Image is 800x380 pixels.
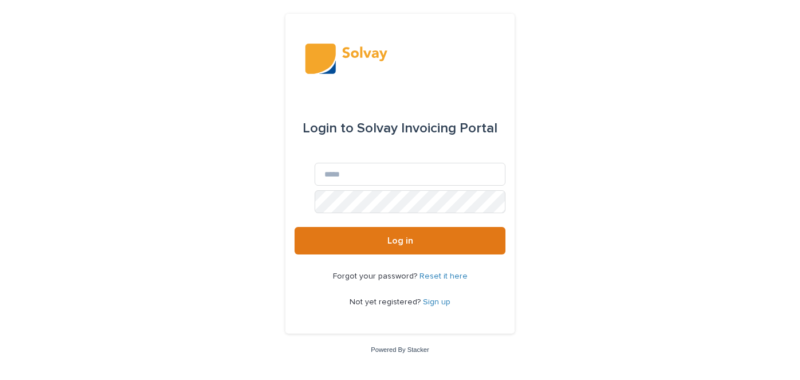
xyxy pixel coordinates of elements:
span: Log in [387,236,413,245]
a: Sign up [423,298,450,306]
span: Not yet registered? [350,298,423,306]
span: Login to [303,122,354,135]
img: ED0IkcNQHGZZMpCVrDht [305,41,495,76]
span: Forgot your password? [333,272,419,280]
a: Powered By Stacker [371,346,429,353]
button: Log in [295,227,505,254]
a: Reset it here [419,272,468,280]
div: Solvay Invoicing Portal [303,112,497,144]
